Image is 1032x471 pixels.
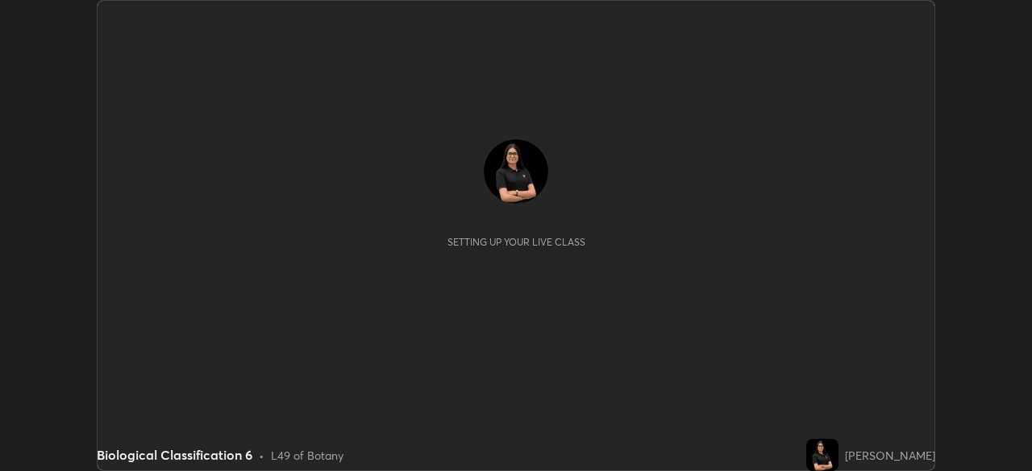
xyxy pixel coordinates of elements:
[259,447,264,464] div: •
[271,447,343,464] div: L49 of Botany
[484,139,548,204] img: 2bae6509bf0947e3a873d2d6ab89f9eb.jpg
[447,236,585,248] div: Setting up your live class
[806,439,838,471] img: 2bae6509bf0947e3a873d2d6ab89f9eb.jpg
[845,447,935,464] div: [PERSON_NAME]
[97,445,252,465] div: Biological Classification 6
